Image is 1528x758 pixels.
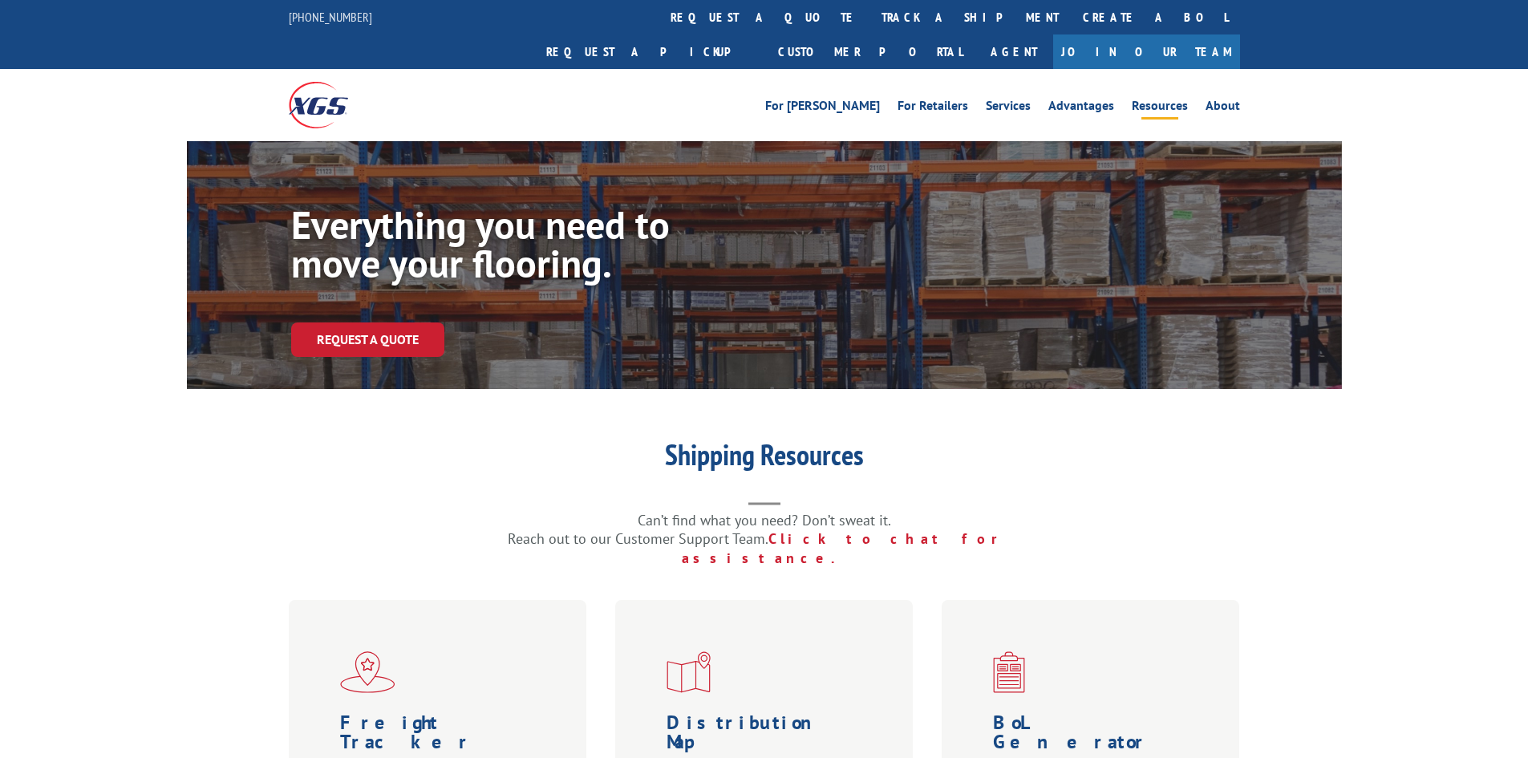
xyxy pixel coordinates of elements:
[898,99,968,117] a: For Retailers
[340,651,395,693] img: xgs-icon-flagship-distribution-model-red
[682,529,1020,567] a: Click to chat for assistance.
[1132,99,1188,117] a: Resources
[444,511,1085,568] p: Can’t find what you need? Don’t sweat it. Reach out to our Customer Support Team.
[291,322,444,357] a: Request a Quote
[766,34,975,69] a: Customer Portal
[1053,34,1240,69] a: Join Our Team
[291,205,772,290] h1: Everything you need to move your flooring.
[975,34,1053,69] a: Agent
[667,651,711,693] img: xgs-icon-distribution-map-red
[765,99,880,117] a: For [PERSON_NAME]
[1206,99,1240,117] a: About
[444,440,1085,477] h1: Shipping Resources
[289,9,372,25] a: [PHONE_NUMBER]
[986,99,1031,117] a: Services
[1048,99,1114,117] a: Advantages
[993,651,1025,693] img: xgs-icon-bo-l-generator-red
[534,34,766,69] a: Request a pickup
